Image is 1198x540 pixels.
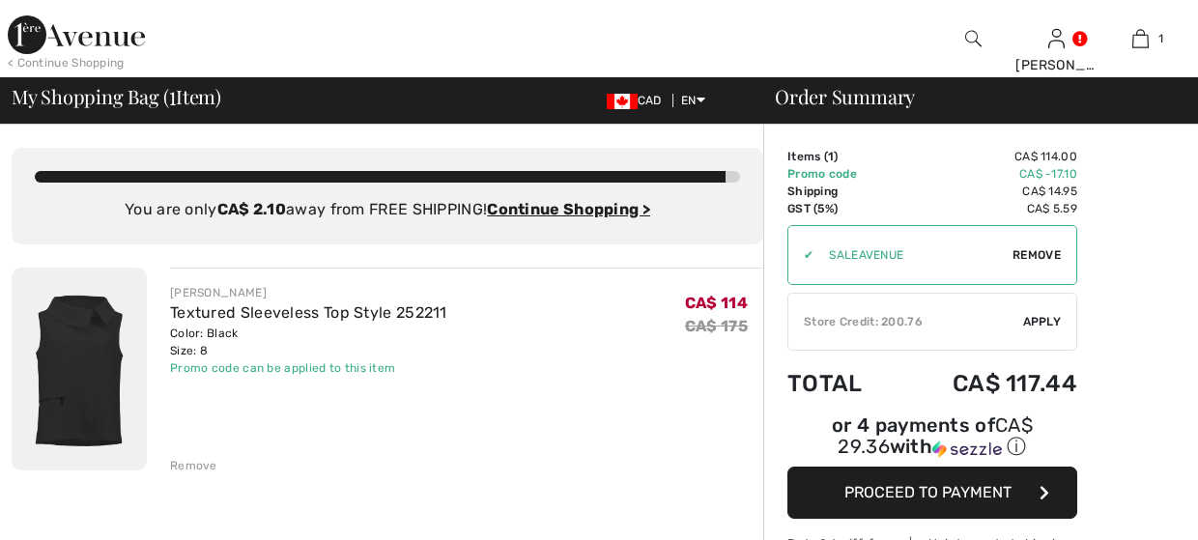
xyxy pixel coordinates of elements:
img: My Bag [1132,27,1149,50]
img: 1ère Avenue [8,15,145,54]
td: Total [787,351,897,416]
td: CA$ 114.00 [897,148,1077,165]
div: [PERSON_NAME] [1015,55,1098,75]
div: Store Credit: 200.76 [788,313,1023,330]
img: My Info [1048,27,1065,50]
div: Remove [170,457,217,474]
span: 1 [169,82,176,107]
span: EN [681,94,705,107]
a: Textured Sleeveless Top Style 252211 [170,303,447,322]
div: Order Summary [752,87,1186,106]
span: CA$ 29.36 [838,413,1033,458]
span: CA$ 114 [685,294,748,312]
div: ✔ [788,246,813,264]
span: Proceed to Payment [844,483,1012,501]
a: 1 [1099,27,1182,50]
td: CA$ 14.95 [897,183,1077,200]
td: Promo code [787,165,897,183]
div: < Continue Shopping [8,54,125,71]
td: Items ( ) [787,148,897,165]
td: CA$ 5.59 [897,200,1077,217]
div: Promo code can be applied to this item [170,359,447,377]
a: Sign In [1048,29,1065,47]
span: 1 [1158,30,1163,47]
span: CAD [607,94,670,107]
span: My Shopping Bag ( Item) [12,87,221,106]
s: CA$ 175 [685,317,748,335]
strong: CA$ 2.10 [217,200,286,218]
span: Remove [1013,246,1061,264]
img: search the website [965,27,982,50]
span: Apply [1023,313,1062,330]
img: Canadian Dollar [607,94,638,109]
td: GST (5%) [787,200,897,217]
div: Color: Black Size: 8 [170,325,447,359]
img: Sezzle [932,441,1002,458]
div: [PERSON_NAME] [170,284,447,301]
div: or 4 payments ofCA$ 29.36withSezzle Click to learn more about Sezzle [787,416,1077,467]
td: Shipping [787,183,897,200]
span: 1 [828,150,834,163]
td: CA$ 117.44 [897,351,1077,416]
div: You are only away from FREE SHIPPING! [35,198,740,221]
td: CA$ -17.10 [897,165,1077,183]
img: Textured Sleeveless Top Style 252211 [12,268,147,470]
a: Continue Shopping > [487,200,650,218]
input: Promo code [813,226,1013,284]
div: or 4 payments of with [787,416,1077,460]
button: Proceed to Payment [787,467,1077,519]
